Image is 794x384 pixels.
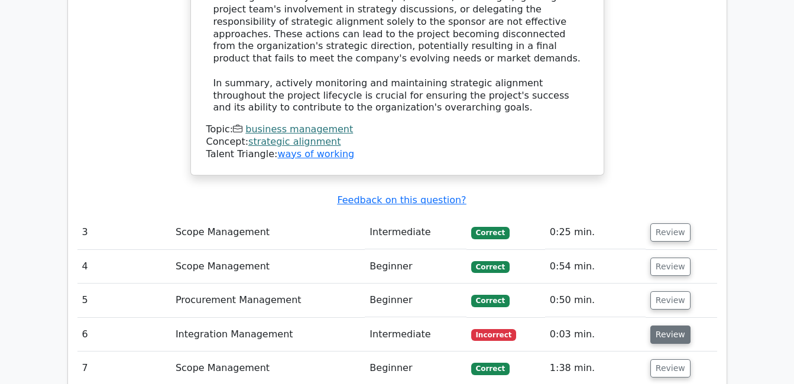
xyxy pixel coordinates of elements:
td: 0:03 min. [545,318,646,352]
a: Feedback on this question? [337,194,466,206]
td: 6 [77,318,171,352]
a: ways of working [277,148,354,160]
div: Talent Triangle: [206,123,588,160]
button: Review [650,258,691,276]
td: 0:25 min. [545,216,646,249]
span: Correct [471,363,510,375]
td: Beginner [365,250,466,284]
button: Review [650,326,691,344]
span: Incorrect [471,329,517,341]
td: Beginner [365,284,466,317]
td: Procurement Management [171,284,365,317]
a: business management [245,123,353,135]
div: Topic: [206,123,588,136]
td: Scope Management [171,216,365,249]
a: strategic alignment [248,136,341,147]
td: 4 [77,250,171,284]
button: Review [650,359,691,378]
td: 0:54 min. [545,250,646,284]
td: 5 [77,284,171,317]
td: 0:50 min. [545,284,646,317]
span: Correct [471,261,510,273]
span: Correct [471,295,510,307]
td: Intermediate [365,318,466,352]
td: Scope Management [171,250,365,284]
td: 3 [77,216,171,249]
td: Integration Management [171,318,365,352]
td: Intermediate [365,216,466,249]
span: Correct [471,227,510,239]
button: Review [650,291,691,310]
div: Concept: [206,136,588,148]
button: Review [650,223,691,242]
